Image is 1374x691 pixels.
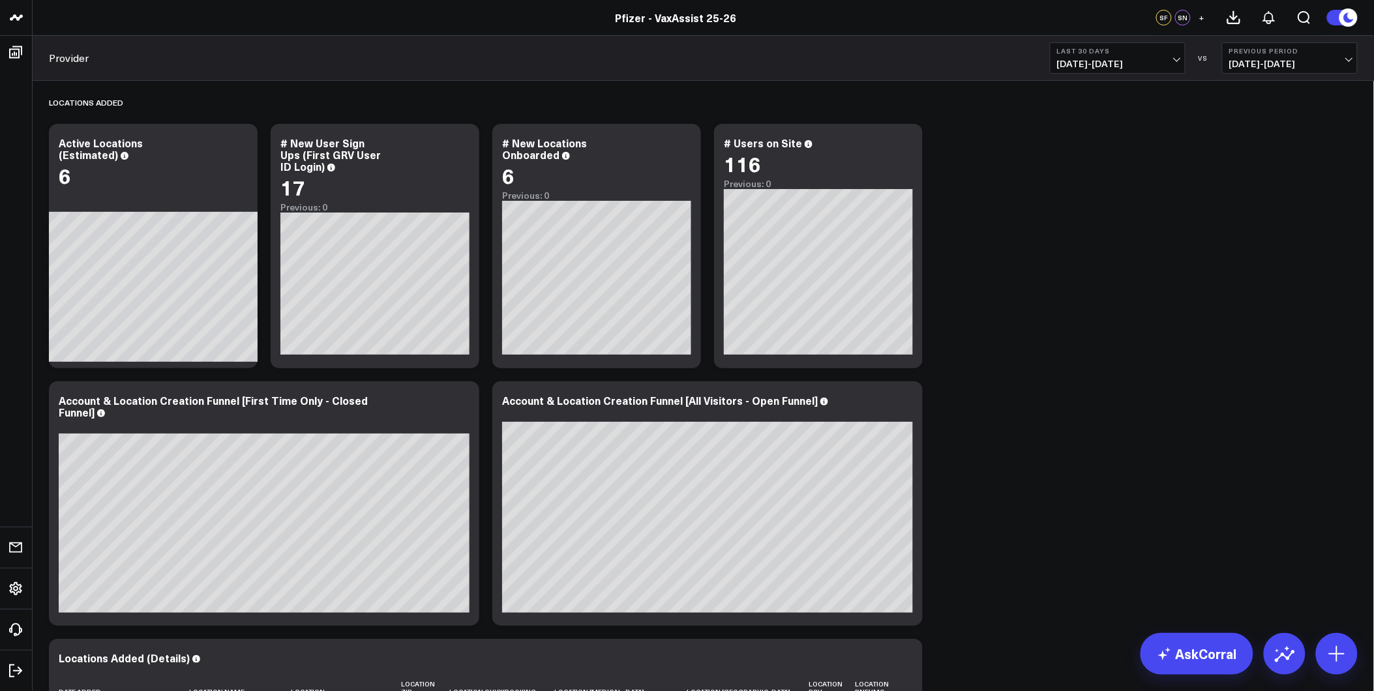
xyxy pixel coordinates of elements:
div: 116 [724,152,761,175]
div: Previous: 0 [502,190,691,201]
div: # Users on Site [724,136,802,150]
a: Provider [49,51,89,65]
div: Previous: 0 [280,202,470,213]
a: Pfizer - VaxAssist 25-26 [615,10,736,25]
button: Last 30 Days[DATE]-[DATE] [1050,42,1186,74]
span: + [1199,13,1205,22]
div: # New User Sign Ups (First GRV User ID Login) [280,136,381,173]
div: VS [1192,54,1216,62]
div: Active Locations (Estimated) [59,136,143,162]
a: AskCorral [1141,633,1253,675]
div: Locations Added (Details) [59,651,190,665]
button: Previous Period[DATE]-[DATE] [1222,42,1358,74]
b: Previous Period [1229,47,1351,55]
div: 17 [280,175,305,199]
b: Last 30 Days [1057,47,1178,55]
div: Account & Location Creation Funnel [All Visitors - Open Funnel] [502,393,818,407]
div: SF [1156,10,1172,25]
div: Locations Added [49,87,123,117]
div: Account & Location Creation Funnel [First Time Only - Closed Funnel] [59,393,368,419]
span: [DATE] - [DATE] [1229,59,1351,69]
div: # New Locations Onboarded [502,136,587,162]
div: 6 [502,164,515,187]
div: 6 [59,164,71,187]
span: [DATE] - [DATE] [1057,59,1178,69]
div: SN [1175,10,1191,25]
div: Previous: 0 [724,179,913,189]
button: + [1194,10,1210,25]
